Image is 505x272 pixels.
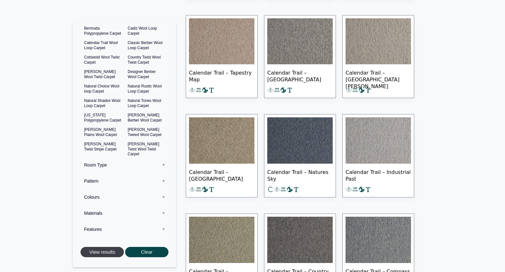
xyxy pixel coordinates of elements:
button: View results [81,247,124,258]
span: Calendar Trail – [GEOGRAPHIC_DATA] [189,164,254,186]
label: Materials [78,205,171,221]
a: Calendar Trail – [GEOGRAPHIC_DATA][PERSON_NAME] [342,15,414,98]
a: Calendar Trail – [GEOGRAPHIC_DATA] [186,114,258,197]
label: Features [78,221,171,237]
a: Calendar Trail – Industrial Past [342,114,414,197]
button: Clear [125,247,168,258]
label: Pattern [78,173,171,189]
span: Calendar Trail – Natures Sky [267,164,333,186]
a: Calendar Trail – Tapestry Map [186,15,258,98]
a: Calendar Trail – Natures Sky [264,114,336,197]
span: Calendar Trail – [GEOGRAPHIC_DATA] [267,64,333,87]
span: Calendar Trail – [GEOGRAPHIC_DATA][PERSON_NAME] [346,64,411,87]
label: Colours [78,189,171,205]
span: Calendar Trail – Tapestry Map [189,64,254,87]
a: Calendar Trail – [GEOGRAPHIC_DATA] [264,15,336,98]
label: Room Type [78,157,171,173]
span: Calendar Trail – Industrial Past [346,164,411,186]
